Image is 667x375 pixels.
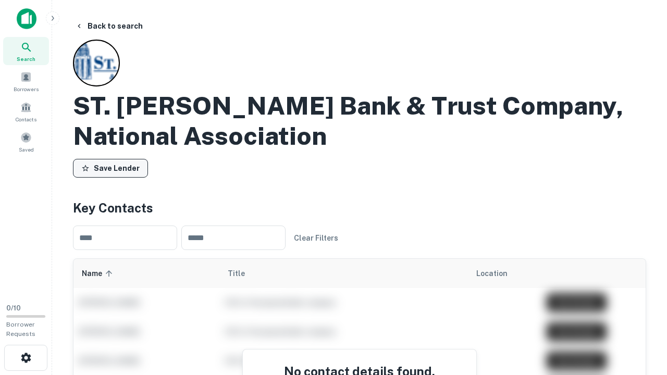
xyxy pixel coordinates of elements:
span: Borrower Requests [6,321,35,337]
span: Borrowers [14,85,39,93]
a: Contacts [3,97,49,126]
img: capitalize-icon.png [17,8,36,29]
a: Borrowers [3,67,49,95]
button: Clear Filters [290,229,342,247]
h4: Key Contacts [73,198,646,217]
h2: ST. [PERSON_NAME] Bank & Trust Company, National Association [73,91,646,151]
span: Search [17,55,35,63]
button: Back to search [71,17,147,35]
a: Saved [3,128,49,156]
iframe: Chat Widget [615,292,667,342]
button: Save Lender [73,159,148,178]
span: 0 / 10 [6,304,21,312]
span: Contacts [16,115,36,123]
span: Saved [19,145,34,154]
a: Search [3,37,49,65]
